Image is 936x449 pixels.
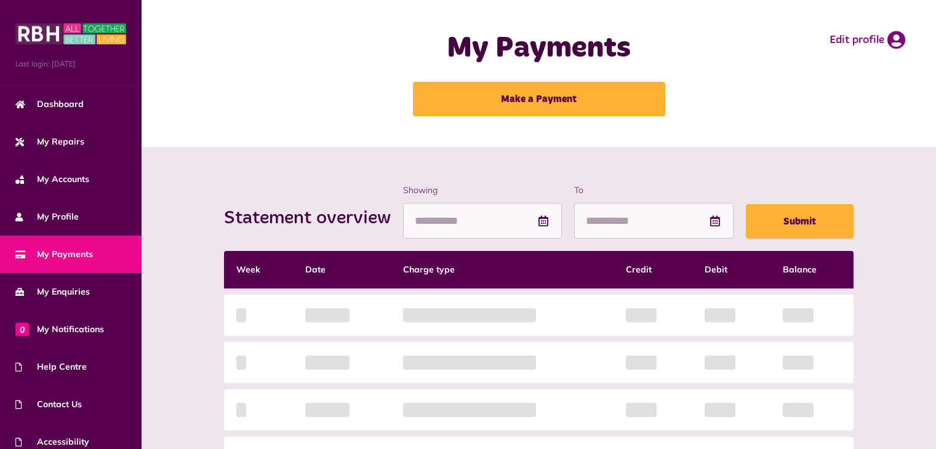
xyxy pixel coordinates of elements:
[15,210,79,223] span: My Profile
[830,31,905,49] a: Edit profile
[15,398,82,411] span: Contact Us
[15,22,126,46] img: MyRBH
[15,173,89,186] span: My Accounts
[413,82,665,116] a: Make a Payment
[15,58,126,70] span: Last login: [DATE]
[15,285,90,298] span: My Enquiries
[353,31,726,66] h1: My Payments
[15,322,29,336] span: 0
[15,435,89,448] span: Accessibility
[15,135,84,148] span: My Repairs
[15,98,84,111] span: Dashboard
[15,248,93,261] span: My Payments
[15,360,87,373] span: Help Centre
[15,323,104,336] span: My Notifications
